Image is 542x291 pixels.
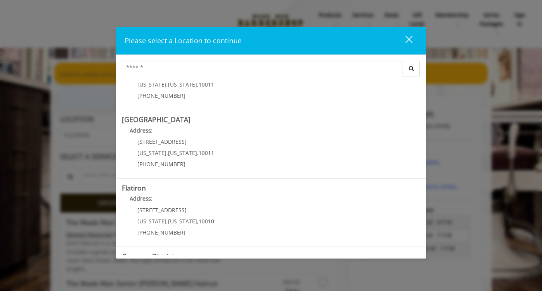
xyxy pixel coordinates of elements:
[122,61,403,76] input: Search Center
[122,61,420,80] div: Center Select
[168,81,197,88] span: [US_STATE]
[166,149,168,157] span: ,
[137,92,185,99] span: [PHONE_NUMBER]
[122,252,174,261] b: Garment District
[137,81,166,88] span: [US_STATE]
[137,218,166,225] span: [US_STATE]
[197,218,199,225] span: ,
[130,127,153,134] b: Address:
[137,160,185,168] span: [PHONE_NUMBER]
[199,81,214,88] span: 10011
[197,149,199,157] span: ,
[122,115,190,124] b: [GEOGRAPHIC_DATA]
[137,149,166,157] span: [US_STATE]
[125,36,242,45] span: Please select a Location to continue
[197,81,199,88] span: ,
[168,149,197,157] span: [US_STATE]
[166,81,168,88] span: ,
[391,33,417,49] button: close dialog
[137,206,187,214] span: [STREET_ADDRESS]
[168,218,197,225] span: [US_STATE]
[137,138,187,145] span: [STREET_ADDRESS]
[122,183,146,192] b: Flatiron
[166,218,168,225] span: ,
[137,229,185,236] span: [PHONE_NUMBER]
[199,218,214,225] span: 10010
[199,149,214,157] span: 10011
[130,195,153,202] b: Address:
[407,66,416,71] i: Search button
[396,35,412,47] div: close dialog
